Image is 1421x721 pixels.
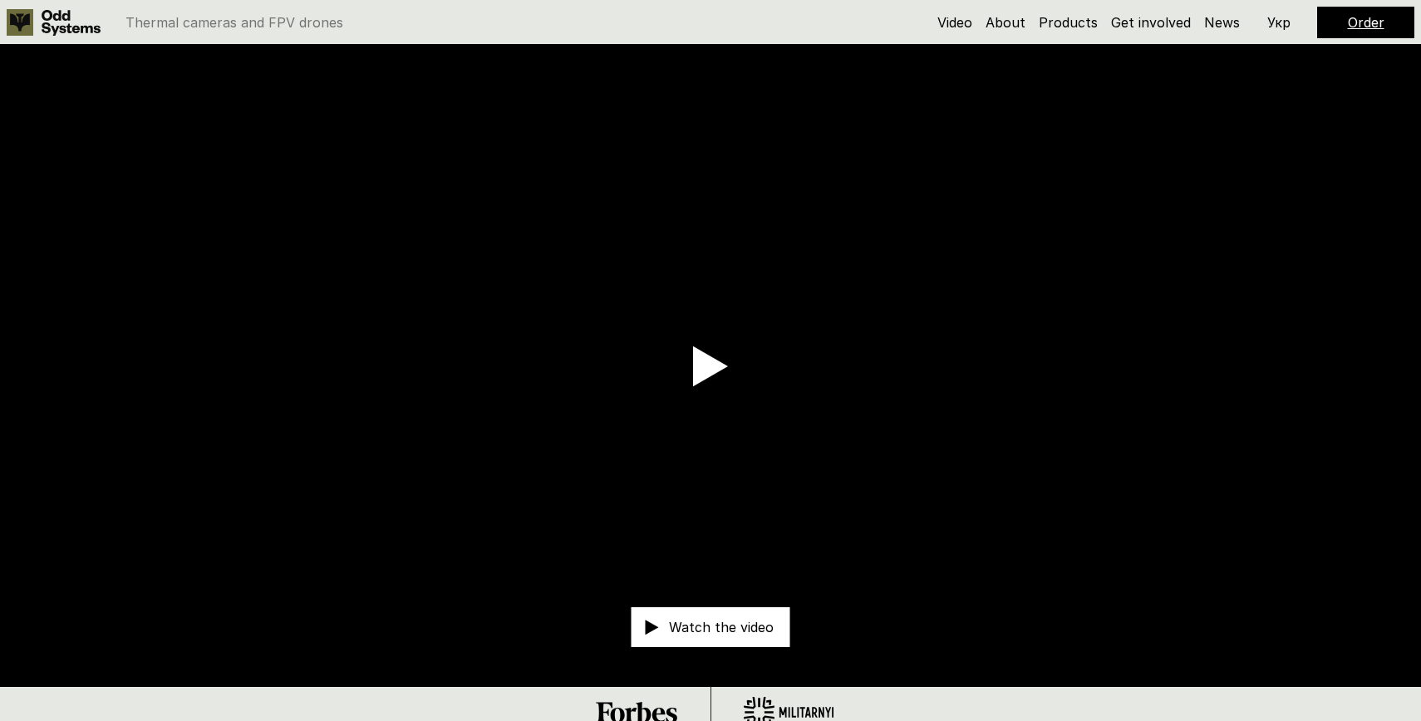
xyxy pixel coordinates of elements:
[986,14,1025,31] a: About
[1111,14,1191,31] a: Get involved
[1039,14,1098,31] a: Products
[937,14,972,31] a: Video
[125,16,343,29] p: Thermal cameras and FPV drones
[669,621,774,635] p: Watch the video
[1204,14,1240,31] a: News
[1267,16,1291,29] p: Укр
[1348,14,1384,31] a: Order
